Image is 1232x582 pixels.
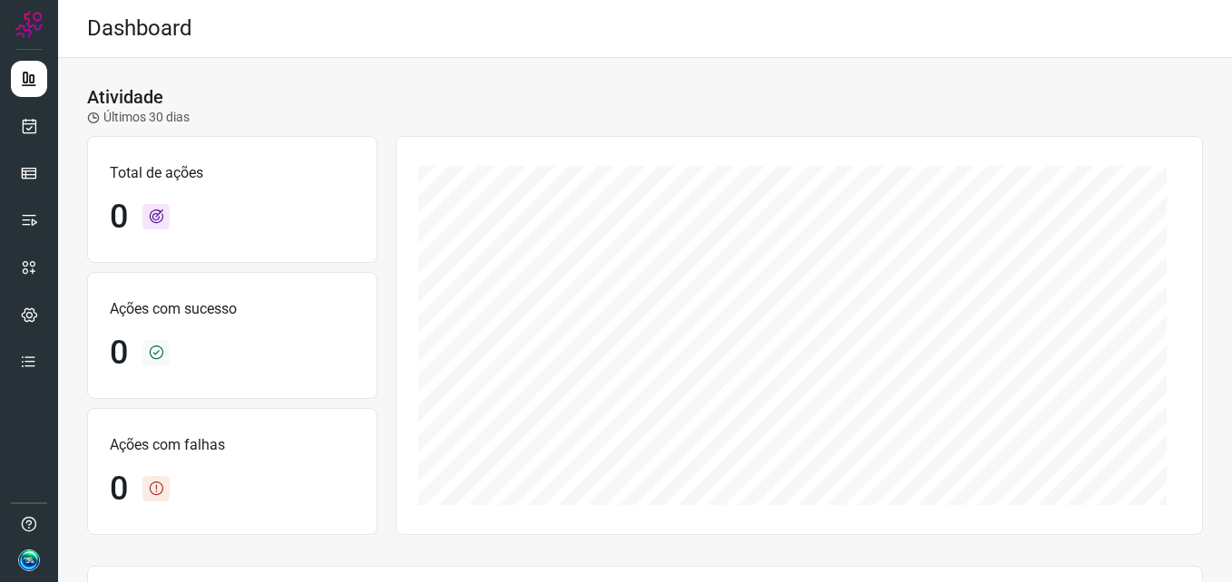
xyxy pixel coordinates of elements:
[110,162,355,184] p: Total de ações
[87,108,190,127] p: Últimos 30 dias
[87,15,192,42] h2: Dashboard
[15,11,43,38] img: Logo
[110,198,128,237] h1: 0
[110,434,355,456] p: Ações com falhas
[110,334,128,373] h1: 0
[18,549,40,571] img: d1faacb7788636816442e007acca7356.jpg
[110,298,355,320] p: Ações com sucesso
[110,470,128,509] h1: 0
[87,86,163,108] h3: Atividade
